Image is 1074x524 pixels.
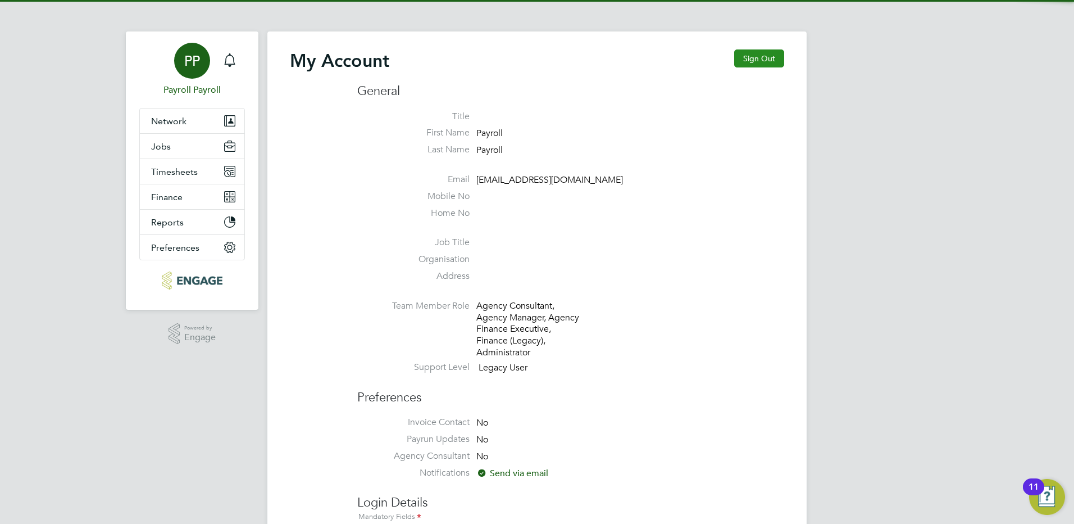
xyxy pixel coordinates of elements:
[162,272,222,290] img: txmrecruit-logo-retina.png
[139,272,245,290] a: Go to home page
[357,450,470,462] label: Agency Consultant
[140,184,244,209] button: Finance
[357,270,470,282] label: Address
[476,451,488,462] span: No
[357,417,470,428] label: Invoice Contact
[184,53,200,68] span: PP
[476,300,583,359] div: Agency Consultant, Agency Manager, Agency Finance Executive, Finance (Legacy), Administrator
[151,192,183,202] span: Finance
[151,116,186,127] span: Network
[357,111,470,123] label: Title
[357,511,784,523] div: Mandatory Fields
[357,433,470,445] label: Payrun Updates
[734,49,784,67] button: Sign Out
[476,144,503,156] span: Payroll
[140,109,244,133] button: Network
[357,300,470,312] label: Team Member Role
[476,417,488,428] span: No
[357,127,470,139] label: First Name
[357,237,470,249] label: Job Title
[357,254,470,265] label: Organisation
[184,323,216,333] span: Powered by
[151,242,199,253] span: Preferences
[357,191,470,202] label: Mobile No
[357,378,784,406] h3: Preferences
[290,49,389,72] h2: My Account
[357,144,470,156] label: Last Name
[1029,479,1065,515] button: Open Resource Center, 11 new notifications
[139,83,245,97] span: Payroll Payroll
[357,362,470,373] label: Support Level
[126,31,258,310] nav: Main navigation
[476,128,503,139] span: Payroll
[476,468,548,479] span: Send via email
[140,134,244,159] button: Jobs
[357,484,784,523] h3: Login Details
[169,323,216,345] a: Powered byEngage
[1029,487,1039,502] div: 11
[140,235,244,260] button: Preferences
[357,467,470,479] label: Notifications
[151,166,198,177] span: Timesheets
[357,174,470,186] label: Email
[357,207,470,219] label: Home No
[476,174,623,186] span: [EMAIL_ADDRESS][DOMAIN_NAME]
[184,333,216,342] span: Engage
[476,434,488,445] span: No
[140,159,244,184] button: Timesheets
[151,141,171,152] span: Jobs
[357,83,784,100] h3: General
[139,43,245,97] a: PPPayroll Payroll
[140,210,244,234] button: Reports
[151,217,184,228] span: Reports
[479,362,527,373] span: Legacy User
